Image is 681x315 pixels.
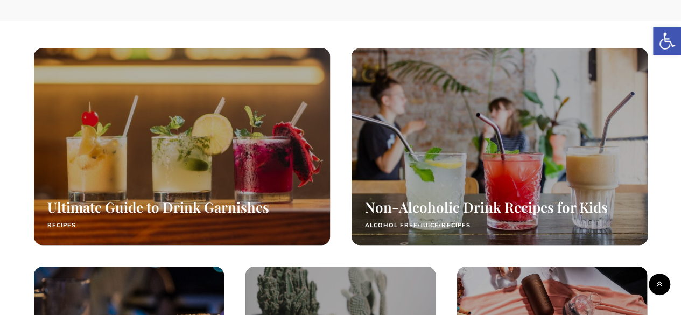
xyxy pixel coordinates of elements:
[365,198,608,216] a: Non-Alcoholic Drink Recipes for Kids
[441,221,471,230] a: Recipes
[420,221,439,230] a: Juice
[47,221,76,230] a: Recipes
[47,198,269,216] a: Ultimate Guide to Drink Garnishes
[365,221,418,230] a: Alcohol free
[365,221,471,230] div: / /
